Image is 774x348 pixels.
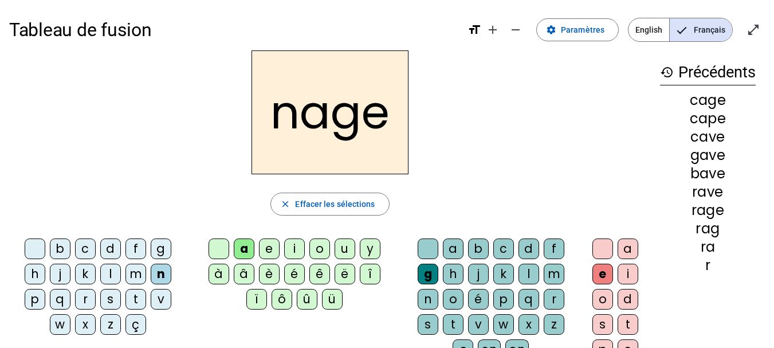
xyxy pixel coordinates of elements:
[151,238,171,259] div: g
[544,289,564,310] div: r
[561,23,604,37] span: Paramètres
[418,314,438,335] div: s
[518,289,539,310] div: q
[335,238,355,259] div: u
[493,314,514,335] div: w
[272,289,292,310] div: ô
[536,18,619,41] button: Paramètres
[493,289,514,310] div: p
[468,289,489,310] div: é
[50,289,70,310] div: q
[509,23,522,37] mat-icon: remove
[660,185,756,199] div: rave
[660,148,756,162] div: gave
[618,314,638,335] div: t
[592,289,613,310] div: o
[660,65,674,79] mat-icon: history
[660,60,756,85] h3: Précédents
[418,289,438,310] div: n
[270,193,389,216] button: Effacer les sélections
[209,264,229,284] div: à
[100,289,121,310] div: s
[660,259,756,272] div: r
[25,289,45,310] div: p
[252,50,408,174] h2: nage
[468,314,489,335] div: v
[25,264,45,284] div: h
[443,314,463,335] div: t
[544,264,564,284] div: m
[246,289,267,310] div: ï
[443,264,463,284] div: h
[660,130,756,144] div: cave
[125,314,146,335] div: ç
[592,264,613,284] div: e
[493,238,514,259] div: c
[592,314,613,335] div: s
[125,264,146,284] div: m
[518,314,539,335] div: x
[100,314,121,335] div: z
[75,264,96,284] div: k
[618,289,638,310] div: d
[50,314,70,335] div: w
[284,264,305,284] div: é
[100,264,121,284] div: l
[468,238,489,259] div: b
[9,11,458,48] h1: Tableau de fusion
[125,289,146,310] div: t
[546,25,556,35] mat-icon: settings
[660,112,756,126] div: cape
[360,264,380,284] div: î
[50,264,70,284] div: j
[518,238,539,259] div: d
[486,23,500,37] mat-icon: add
[335,264,355,284] div: ë
[280,199,290,209] mat-icon: close
[284,238,305,259] div: i
[309,238,330,259] div: o
[322,289,343,310] div: ü
[50,238,70,259] div: b
[660,240,756,254] div: ra
[618,238,638,259] div: a
[467,23,481,37] mat-icon: format_size
[742,18,765,41] button: Entrer en plein écran
[100,238,121,259] div: d
[297,289,317,310] div: û
[628,18,669,41] span: English
[493,264,514,284] div: k
[628,18,733,42] mat-button-toggle-group: Language selection
[481,18,504,41] button: Augmenter la taille de la police
[618,264,638,284] div: i
[660,222,756,236] div: rag
[660,204,756,217] div: rage
[259,238,280,259] div: e
[418,264,438,284] div: g
[75,314,96,335] div: x
[234,264,254,284] div: â
[518,264,539,284] div: l
[660,167,756,181] div: bave
[125,238,146,259] div: f
[75,289,96,310] div: r
[443,289,463,310] div: o
[660,93,756,107] div: cage
[443,238,463,259] div: a
[544,314,564,335] div: z
[295,197,375,211] span: Effacer les sélections
[747,23,760,37] mat-icon: open_in_full
[360,238,380,259] div: y
[151,289,171,310] div: v
[309,264,330,284] div: ê
[234,238,254,259] div: a
[670,18,732,41] span: Français
[259,264,280,284] div: è
[75,238,96,259] div: c
[468,264,489,284] div: j
[504,18,527,41] button: Diminuer la taille de la police
[151,264,171,284] div: n
[544,238,564,259] div: f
